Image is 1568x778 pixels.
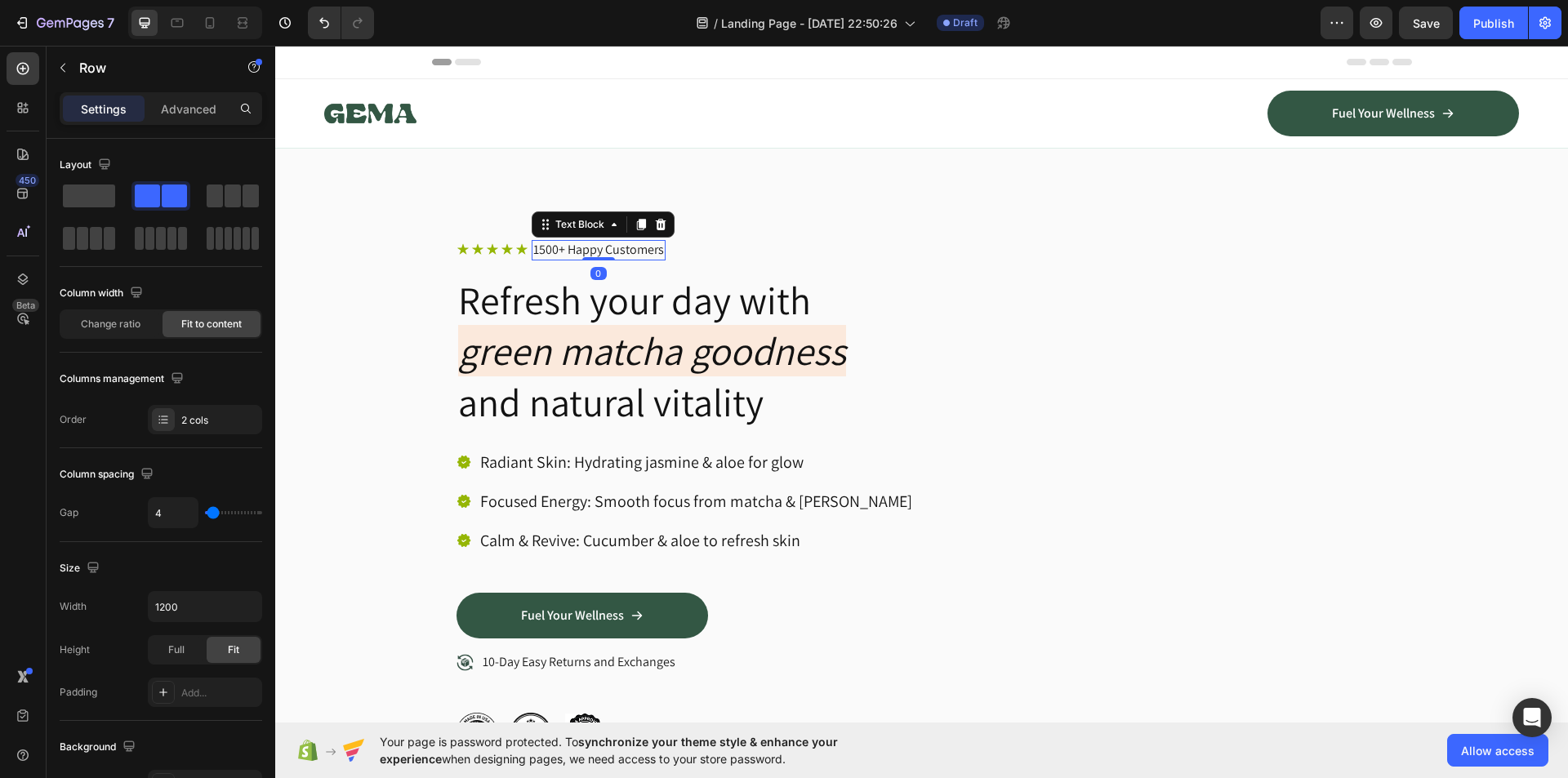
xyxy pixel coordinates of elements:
[246,562,349,579] p: Fuel Your Wellness
[315,221,332,234] div: 0
[207,608,400,625] p: 10-Day Easy Returns and Exchanges
[258,196,389,213] p: 1500+ Happy Customers
[1057,60,1160,77] p: Fuel Your Wellness
[1399,7,1453,39] button: Save
[181,686,258,700] div: Add...
[183,279,571,331] i: green matcha goodness
[60,368,187,390] div: Columns management
[60,154,114,176] div: Layout
[60,505,78,520] div: Gap
[275,46,1568,722] iframe: To enrich screen reader interactions, please activate Accessibility in Grammarly extension settings
[60,736,139,758] div: Background
[181,667,222,708] img: gempages_486013563240973196-fa1916fd-aa26-4989-9180-388f811f41af.png
[107,13,114,33] p: 7
[60,599,87,614] div: Width
[205,484,637,505] p: Calm & Revive: Cucumber & aloe to refresh skin
[168,642,185,657] span: Full
[1512,698,1552,737] div: Open Intercom Messenger
[60,412,87,427] div: Order
[60,558,103,580] div: Size
[12,299,39,312] div: Beta
[181,413,258,428] div: 2 cols
[79,58,218,78] p: Row
[81,100,127,118] p: Settings
[1447,734,1548,767] button: Allow access
[380,733,902,767] span: Your page is password protected. To when designing pages, we need access to your store password.
[81,317,140,331] span: Change ratio
[235,667,276,708] img: gempages_486013563240973196-75d9125f-3a0d-4665-b89e-c1dae9178ffc.png
[149,592,261,621] input: Auto
[60,685,97,700] div: Padding
[161,100,216,118] p: Advanced
[60,642,90,657] div: Height
[205,445,637,466] p: Focused Energy: Smooth focus from matcha & [PERSON_NAME]
[60,464,157,486] div: Column spacing
[953,16,978,30] span: Draft
[7,7,122,39] button: 7
[149,498,198,527] input: Auto
[181,228,1161,384] h2: Refresh your day with and natural vitality
[714,15,718,32] span: /
[181,547,433,593] a: Fuel Your Wellness
[181,317,242,331] span: Fit to content
[308,7,374,39] div: Undo/Redo
[721,15,898,32] span: Landing Page - [DATE] 22:50:26
[1461,742,1535,759] span: Allow access
[289,667,330,708] img: gempages_486013563240973196-cabdf2a9-037d-45d5-8be1-c6e2d256a215.png
[16,174,39,187] div: 450
[1459,7,1528,39] button: Publish
[1473,15,1514,32] div: Publish
[1413,16,1440,30] span: Save
[228,642,239,657] span: Fit
[380,735,838,766] span: synchronize your theme style & enhance your experience
[205,406,637,427] p: Radiant Skin: Hydrating jasmine & aloe for glow
[277,171,332,186] div: Text Block
[60,282,146,305] div: Column width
